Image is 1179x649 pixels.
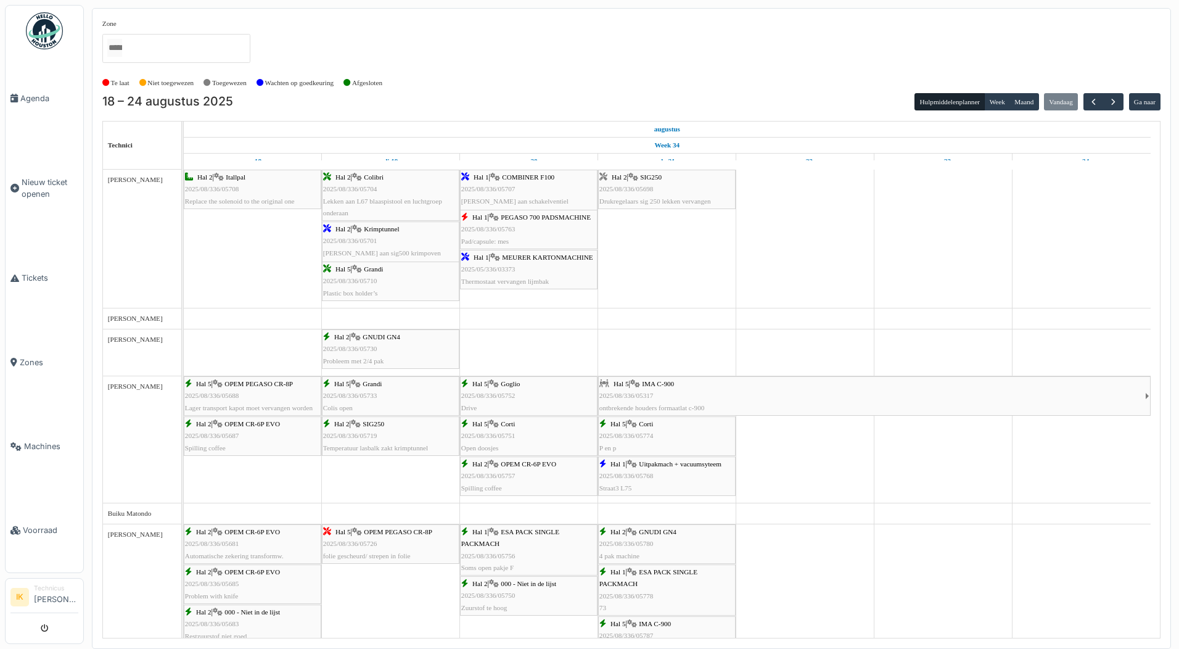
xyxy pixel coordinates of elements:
[22,272,78,284] span: Tickets
[323,432,377,439] span: 2025/08/336/05719
[599,458,734,494] div: |
[517,154,541,169] a: 20 augustus 2025
[933,154,955,169] a: 23 augustus 2025
[323,444,428,452] span: Temperatuur lasbalk zakt krimptunnel
[102,19,117,29] label: Zone
[185,620,239,627] span: 2025/08/336/05683
[610,568,626,576] span: Hal 1
[599,552,639,560] span: 4 pak machine
[185,566,320,602] div: |
[212,78,247,88] label: Toegewezen
[461,432,516,439] span: 2025/08/336/05751
[599,604,606,611] span: 73
[363,333,400,341] span: GNUDI GN4
[147,78,194,88] label: Niet toegewezen
[610,620,626,627] span: Hal 5
[501,380,520,387] span: Goglio
[10,588,29,606] li: IK
[26,12,63,49] img: Badge_color-CXgf-gQk.svg
[196,420,212,428] span: Hal 2
[323,404,353,411] span: Colis open
[323,378,458,414] div: |
[196,528,212,535] span: Hal 2
[461,564,514,571] span: Soms open pakje F
[6,140,83,236] a: Nieuw ticket openen
[501,213,591,221] span: PEGASO 700 PADSMACHINE
[472,213,488,221] span: Hal 1
[651,138,683,153] a: Week 34
[984,93,1010,110] button: Week
[461,418,596,454] div: |
[461,197,569,217] span: [PERSON_NAME] aan schakelventiel folieklem L53
[501,460,556,468] span: OPEM CR-6P EVO
[22,176,78,200] span: Nieuw ticket openen
[599,566,734,614] div: |
[1009,93,1039,110] button: Maand
[461,444,499,452] span: Open doosjes
[612,173,627,181] span: Hal 2
[363,420,384,428] span: SIG250
[185,378,320,414] div: |
[185,606,320,642] div: |
[461,528,559,547] span: ESA PACK SINGLE PACKMACH
[185,418,320,454] div: |
[108,510,152,517] span: Buiku Matondo
[614,380,629,387] span: Hal 5
[461,592,516,599] span: 2025/08/336/05750
[34,584,78,593] div: Technicus
[334,420,350,428] span: Hal 2
[639,620,671,627] span: IMA C-900
[461,278,549,285] span: Thermostaat vervangen lijmbak
[34,584,78,610] li: [PERSON_NAME]
[323,185,377,192] span: 2025/08/336/05704
[240,154,265,169] a: 18 augustus 2025
[6,320,83,404] a: Zones
[461,378,596,414] div: |
[642,380,674,387] span: IMA C-900
[599,526,734,562] div: |
[185,404,313,411] span: Lager transport kapot moet vervangen worden
[1044,93,1078,110] button: Vandaag
[501,420,515,428] span: Corti
[323,197,442,217] span: Lekken aan L67 blaaspistool en luchtgroep onderaan
[364,173,384,181] span: Colibri
[599,632,654,639] span: 2025/08/336/05787
[599,392,654,399] span: 2025/08/336/05317
[185,592,238,600] span: Problem with knife
[108,141,133,149] span: Technici
[599,197,711,205] span: Drukregelaars sig 250 lekken vervangen
[461,265,516,273] span: 2025/05/336/03373
[639,460,721,468] span: Uitpakmach + vacuumsyteem
[364,225,399,233] span: Krimptunnel
[108,531,163,538] span: [PERSON_NAME]
[599,472,654,479] span: 2025/08/336/05768
[610,460,626,468] span: Hal 1
[472,528,488,535] span: Hal 1
[461,225,516,233] span: 2025/08/336/05763
[599,592,654,600] span: 2025/08/336/05778
[639,420,653,428] span: Corti
[914,93,985,110] button: Hulpmiddelenplanner
[599,568,697,587] span: ESA PACK SINGLE PACKMACH
[461,526,596,574] div: |
[20,93,78,104] span: Agenda
[185,526,320,562] div: |
[795,154,816,169] a: 22 augustus 2025
[380,154,401,169] a: 19 augustus 2025
[224,420,280,428] span: OPEM CR-6P EVO
[599,444,617,452] span: P en p
[364,265,383,273] span: Grandi
[20,357,78,368] span: Zones
[461,185,516,192] span: 2025/08/336/05707
[352,78,382,88] label: Afgesloten
[656,154,678,169] a: 21 augustus 2025
[185,444,226,452] span: Spilling coffee
[1071,154,1093,169] a: 24 augustus 2025
[461,578,596,614] div: |
[599,432,654,439] span: 2025/08/336/05774
[185,580,239,587] span: 2025/08/336/05685
[461,252,596,287] div: |
[185,392,239,399] span: 2025/08/336/05688
[335,173,351,181] span: Hal 2
[323,277,377,284] span: 2025/08/336/05710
